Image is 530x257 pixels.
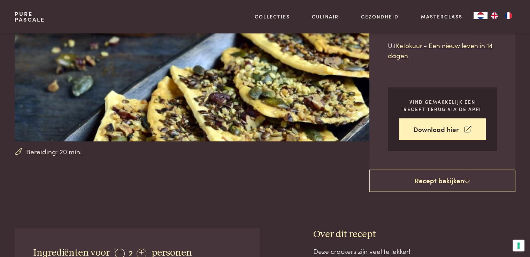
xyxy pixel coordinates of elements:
aside: Language selected: Nederlands [474,12,515,19]
span: Bereiding: 20 min. [26,147,82,157]
a: Ketokuur - Een nieuw leven in 14 dagen [388,40,493,60]
a: PurePascale [15,11,45,22]
a: Download hier [399,118,486,140]
div: Language [474,12,487,19]
h3: Over dit recept [313,228,515,241]
a: Recept bekijken [369,170,515,192]
a: NL [474,12,487,19]
ul: Language list [487,12,515,19]
p: Uit [388,40,497,60]
a: Masterclass [421,13,462,20]
a: EN [487,12,501,19]
button: Uw voorkeuren voor toestemming voor trackingtechnologieën [513,240,524,251]
a: Gezondheid [361,13,399,20]
p: Vind gemakkelijk een recept terug via de app! [399,98,486,112]
a: Culinair [312,13,339,20]
a: Collecties [255,13,290,20]
a: FR [501,12,515,19]
div: Deze crackers zijn veel te lekker! [313,246,515,256]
